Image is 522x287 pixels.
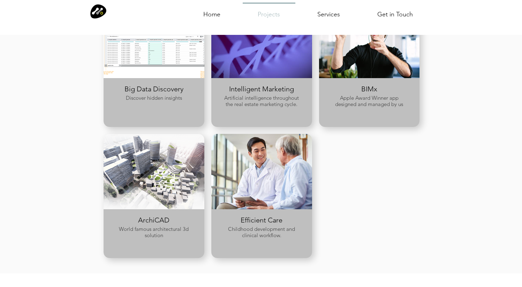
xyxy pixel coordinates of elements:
img: AI, Big Data [104,3,204,78]
a: Home [184,2,239,20]
span: Childhood development and clinical workflow. [228,226,295,239]
span: Intelligent Marketing [229,85,294,93]
img: Modular Logo icon only.png [90,3,106,19]
a: Projects [239,2,299,20]
p: Get in Touch [375,3,416,26]
span: World famous architectural 3d solution [119,226,189,239]
span: Artificial intelligence throughout the real estate marketing cycle. [224,95,299,107]
span: BIMx [361,85,377,93]
span: Big Data Discovery [124,85,183,93]
img: 3D, Architecture [104,134,204,209]
span: Efficient Care [241,216,282,224]
span: Apple Award Winner app designed and managed by us [335,95,403,107]
span: ArchiCAD [138,216,169,224]
p: Home [201,3,223,26]
span: Discover hidden insights [126,95,182,101]
a: Get in Touch [359,2,431,20]
a: Services [299,2,359,20]
p: Services [315,3,343,26]
img: Mobile, 3D [319,3,419,78]
nav: Site [184,2,431,20]
p: Projects [255,4,283,26]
